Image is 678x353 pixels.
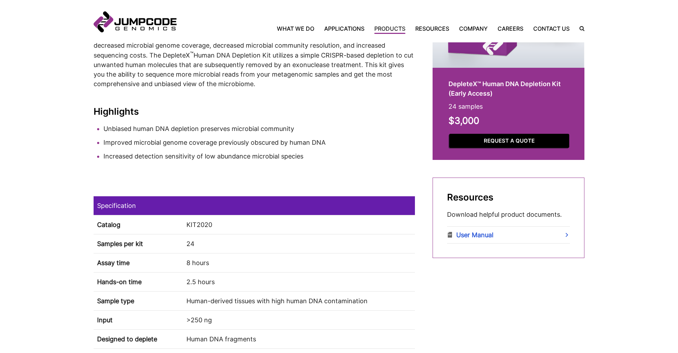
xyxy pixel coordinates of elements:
th: Hands-on time [94,272,183,291]
a: What We Do [277,24,319,33]
li: Improved microbial genome coverage previously obscured by human DNA [103,138,415,147]
h3: Highlights [94,106,415,117]
p: 24 samples [448,102,569,111]
h2: Resources [447,192,570,203]
td: 2.5 hours [183,272,415,291]
p: Download helpful product documents. [447,210,570,219]
a: Resources [410,24,454,33]
th: Catalog [94,215,183,234]
td: >250 ng [183,310,415,329]
td: 8 hours [183,253,415,272]
a: Request a Quote [449,134,569,148]
li: Increased detection sensitivity of low abundance microbial species [103,151,415,161]
th: Sample type [94,291,183,310]
li: Unbiased human DNA depletion preserves microbial community [103,124,415,133]
td: Specification [94,196,415,215]
sup: ™ [190,51,194,56]
strong: $3,000 [448,115,479,126]
th: Designed to deplete [94,329,183,348]
label: Search the site. [575,26,584,31]
th: Input [94,310,183,329]
td: Human-derived tissues with high human DNA contamination [183,291,415,310]
td: Human DNA fragments [183,329,415,348]
a: Contact Us [528,24,575,33]
p: Human microbiome samples often consist of a mixture of human and microbial DNA. For some samples,... [94,12,415,89]
a: Careers [493,24,528,33]
a: Products [369,24,410,33]
nav: Primary Navigation [177,24,575,33]
th: Samples per kit [94,234,183,253]
td: 24 [183,234,415,253]
a: Company [454,24,493,33]
h2: DepleteX™ Human DNA Depletion Kit (Early Access) [448,79,569,98]
th: Assay time [94,253,183,272]
a: User Manual [447,227,570,243]
a: Applications [319,24,369,33]
td: KIT2020 [183,215,415,234]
